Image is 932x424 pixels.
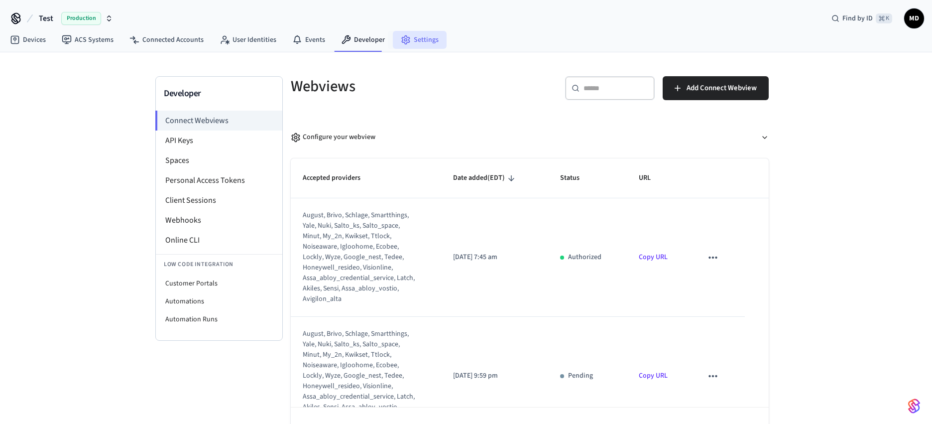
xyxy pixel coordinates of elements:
[453,371,536,381] p: [DATE] 9:59 pm
[663,76,769,100] button: Add Connect Webview
[568,371,593,381] p: Pending
[155,111,282,131] li: Connect Webviews
[156,254,282,275] li: Low Code Integration
[156,170,282,190] li: Personal Access Tokens
[156,131,282,150] li: API Keys
[639,371,668,381] a: Copy URL
[823,9,900,27] div: Find by ID⌘ K
[39,12,53,24] span: Test
[156,210,282,230] li: Webhooks
[908,398,920,414] img: SeamLogoGradient.69752ec5.svg
[284,31,333,49] a: Events
[164,87,274,101] h3: Developer
[156,275,282,292] li: Customer Portals
[291,132,375,142] div: Configure your webview
[453,252,536,263] p: [DATE] 7:45 am
[905,9,923,27] span: MD
[61,12,101,25] span: Production
[842,13,873,23] span: Find by ID
[303,329,417,423] div: august, brivo, schlage, smartthings, yale, nuki, salto_ks, salto_space, minut, my_2n, kwikset, tt...
[291,124,769,150] button: Configure your webview
[54,31,121,49] a: ACS Systems
[568,252,601,263] p: Authorized
[687,82,757,95] span: Add Connect Webview
[904,8,924,28] button: MD
[156,310,282,328] li: Automation Runs
[876,13,892,23] span: ⌘ K
[121,31,212,49] a: Connected Accounts
[156,230,282,250] li: Online CLI
[303,210,417,304] div: august, brivo, schlage, smartthings, yale, nuki, salto_ks, salto_space, minut, my_2n, kwikset, tt...
[560,170,592,186] span: Status
[333,31,393,49] a: Developer
[2,31,54,49] a: Devices
[453,170,518,186] span: Date added(EDT)
[303,170,373,186] span: Accepted providers
[639,170,664,186] span: URL
[212,31,284,49] a: User Identities
[156,150,282,170] li: Spaces
[291,76,524,97] h5: Webviews
[156,292,282,310] li: Automations
[639,252,668,262] a: Copy URL
[393,31,447,49] a: Settings
[156,190,282,210] li: Client Sessions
